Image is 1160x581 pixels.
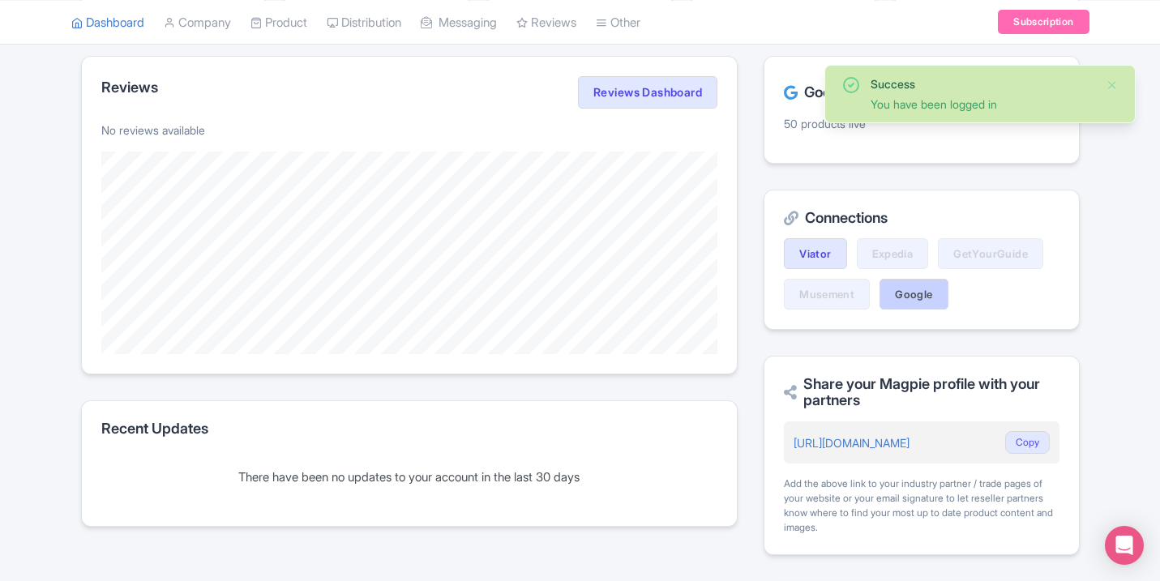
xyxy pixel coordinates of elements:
p: No reviews available [101,122,718,139]
h2: Share your Magpie profile with your partners [784,376,1059,408]
div: There have been no updates to your account in the last 30 days [101,468,718,487]
h2: Google Things to do [784,84,935,100]
div: Open Intercom Messenger [1105,526,1144,565]
div: You have been logged in [871,96,1093,113]
a: Reviews Dashboard [578,76,717,109]
a: Google [880,279,948,310]
h2: Recent Updates [101,421,718,437]
button: Copy [1005,431,1050,454]
a: [URL][DOMAIN_NAME] [794,436,910,450]
a: Expedia [857,238,929,269]
p: 50 products live [784,115,1059,132]
a: Subscription [998,10,1089,34]
div: Add the above link to your industry partner / trade pages of your website or your email signature... [784,476,1059,535]
button: Close [1106,75,1119,95]
a: Viator [784,238,846,269]
a: Musement [784,279,870,310]
h2: Reviews [101,79,158,96]
a: GetYourGuide [938,238,1043,269]
div: Success [871,75,1093,92]
h2: Connections [784,210,1059,226]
